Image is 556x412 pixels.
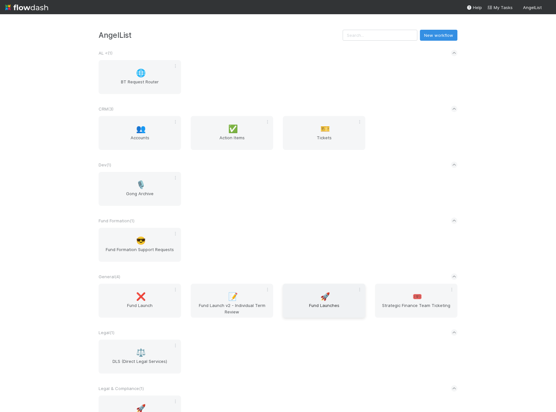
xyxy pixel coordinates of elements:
span: ✅ [228,125,238,133]
span: General ( 4 ) [99,274,120,279]
button: New workflow [420,30,457,41]
span: 🌐 [136,69,146,77]
input: Search... [343,30,417,41]
span: ⚖️ [136,348,146,357]
a: My Tasks [487,4,513,11]
a: 🎫Tickets [283,116,365,150]
span: Tickets [285,134,363,147]
span: Legal & Compliance ( 1 ) [99,386,144,391]
span: Fund Launch [101,302,178,315]
span: 📝 [228,292,238,301]
span: Fund Launches [285,302,363,315]
span: 🎙️ [136,181,146,189]
span: My Tasks [487,5,513,10]
span: CRM ( 3 ) [99,106,113,111]
a: 🌐BT Request Router [99,60,181,94]
span: Fund Launch v2 - Individual Term Review [193,302,271,315]
a: ✅Action Items [191,116,273,150]
a: 🚀Fund Launches [283,284,365,318]
span: Dev ( 1 ) [99,162,111,167]
span: 🎟️ [412,292,422,301]
span: DLS (Direct Legal Services) [101,358,178,371]
span: Gong Archive [101,190,178,203]
a: ❌Fund Launch [99,284,181,318]
span: Action Items [193,134,271,147]
span: Fund Formation ( 1 ) [99,218,134,223]
h3: AngelList [99,31,343,39]
a: ⚖️DLS (Direct Legal Services) [99,340,181,374]
span: Fund Formation Support Requests [101,246,178,259]
span: 🎫 [320,125,330,133]
span: 😎 [136,237,146,245]
a: 🎟️Strategic Finance Team Ticketing [375,284,457,318]
span: AL < ( 1 ) [99,50,112,56]
a: 🎙️Gong Archive [99,172,181,206]
img: avatar_c747b287-0112-4b47-934f-47379b6131e2.png [544,5,551,11]
span: BT Request Router [101,79,178,91]
span: Strategic Finance Team Ticketing [378,302,455,315]
span: 🚀 [320,292,330,301]
span: ❌ [136,292,146,301]
a: 👥Accounts [99,116,181,150]
span: Accounts [101,134,178,147]
span: AngelList [523,5,542,10]
div: Help [466,4,482,11]
a: 📝Fund Launch v2 - Individual Term Review [191,284,273,318]
span: Legal ( 1 ) [99,330,114,335]
a: 😎Fund Formation Support Requests [99,228,181,262]
img: logo-inverted-e16ddd16eac7371096b0.svg [5,2,48,13]
span: 👥 [136,125,146,133]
